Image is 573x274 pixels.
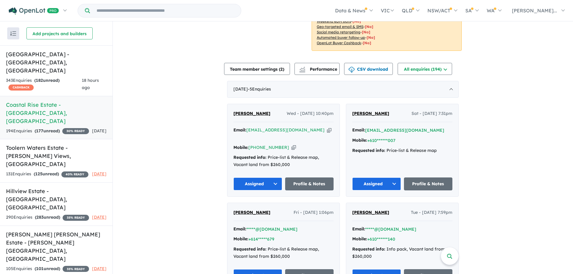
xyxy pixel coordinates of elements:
[294,63,340,75] button: Performance
[6,230,106,263] h5: [PERSON_NAME] [PERSON_NAME] Estate - [PERSON_NAME][GEOGRAPHIC_DATA] , [GEOGRAPHIC_DATA]
[367,35,375,40] span: [No]
[398,63,452,75] button: All enquiries (194)
[233,127,246,133] strong: Email:
[233,145,248,150] strong: Mobile:
[352,236,367,242] strong: Mobile:
[63,215,89,221] span: 35 % READY
[34,78,60,83] strong: ( unread)
[6,101,106,125] h5: Coastal Rise Estate - [GEOGRAPHIC_DATA] , [GEOGRAPHIC_DATA]
[92,128,106,134] span: [DATE]
[233,246,266,252] strong: Requested info:
[294,209,334,216] span: Fri - [DATE] 1:06pm
[6,187,106,211] h5: Hillview Estate - [GEOGRAPHIC_DATA] , [GEOGRAPHIC_DATA]
[6,50,106,75] h5: [GEOGRAPHIC_DATA] - [GEOGRAPHIC_DATA] , [GEOGRAPHIC_DATA]
[248,145,289,150] a: [PHONE_NUMBER]
[246,127,325,133] a: [EMAIL_ADDRESS][DOMAIN_NAME]
[227,81,459,98] div: [DATE]
[35,171,42,177] span: 125
[352,226,365,232] strong: Email:
[344,63,393,75] button: CSV download
[300,66,337,72] span: Performance
[61,171,88,177] span: 40 % READY
[352,111,389,116] span: [PERSON_NAME]
[352,209,389,216] a: [PERSON_NAME]
[365,24,373,29] span: [No]
[233,246,334,260] div: Price-list & Release map, Vacant land from $260,000
[512,8,557,14] span: [PERSON_NAME]...
[91,4,240,17] input: Try estate name, suburb, builder or developer
[63,266,89,272] span: 35 % READY
[62,128,89,134] span: 30 % READY
[352,210,389,215] span: [PERSON_NAME]
[233,154,334,168] div: Price-list & Release map, Vacant land from $260,000
[34,171,59,177] strong: ( unread)
[248,86,271,92] span: - 5 Enquir ies
[300,67,305,70] img: line-chart.svg
[327,127,331,133] button: Copy
[349,67,355,73] img: download icon
[36,266,44,271] span: 101
[280,66,283,72] span: 2
[352,148,385,153] strong: Requested info:
[36,128,43,134] span: 177
[26,27,93,39] button: Add projects and builders
[404,177,453,190] a: Profile & Notes
[9,7,59,15] img: Openlot PRO Logo White
[352,246,452,260] div: Info pack, Vacant land from $260,000
[365,127,444,134] button: [EMAIL_ADDRESS][DOMAIN_NAME]
[36,78,43,83] span: 182
[352,137,367,143] strong: Mobile:
[92,214,106,220] span: [DATE]
[36,214,44,220] span: 283
[352,147,452,154] div: Price-list & Release map
[233,177,282,190] button: Assigned
[35,266,60,271] strong: ( unread)
[299,69,305,72] img: bar-chart.svg
[411,110,452,117] span: Sat - [DATE] 7:31pm
[287,110,334,117] span: Wed - [DATE] 10:40pm
[233,111,270,116] span: [PERSON_NAME]
[35,214,60,220] strong: ( unread)
[35,128,60,134] strong: ( unread)
[352,246,385,252] strong: Requested info:
[92,171,106,177] span: [DATE]
[352,110,389,117] a: [PERSON_NAME]
[6,214,89,221] div: 290 Enquir ies
[8,85,34,91] span: CASHBACK
[291,144,296,151] button: Copy
[233,236,248,242] strong: Mobile:
[233,155,266,160] strong: Requested info:
[317,41,361,45] u: OpenLot Buyer Cashback
[233,210,270,215] span: [PERSON_NAME]
[317,35,365,40] u: Automated buyer follow-up
[6,77,82,91] div: 343 Enquir ies
[82,78,99,90] span: 18 hours ago
[317,30,360,34] u: Social media retargeting
[362,30,370,34] span: [No]
[233,110,270,117] a: [PERSON_NAME]
[6,265,89,272] div: 105 Enquir ies
[317,24,363,29] u: Geo-targeted email & SMS
[224,63,290,75] button: Team member settings (2)
[352,127,365,133] strong: Email:
[6,171,88,178] div: 131 Enquir ies
[6,144,106,168] h5: Toolern Waters Estate - [PERSON_NAME] Views , [GEOGRAPHIC_DATA]
[233,226,246,232] strong: Email:
[92,266,106,271] span: [DATE]
[6,128,89,135] div: 194 Enquir ies
[411,209,452,216] span: Tue - [DATE] 7:59pm
[233,209,270,216] a: [PERSON_NAME]
[285,177,334,190] a: Profile & Notes
[352,177,401,190] button: Assigned
[10,31,16,36] img: sort.svg
[363,41,371,45] span: [No]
